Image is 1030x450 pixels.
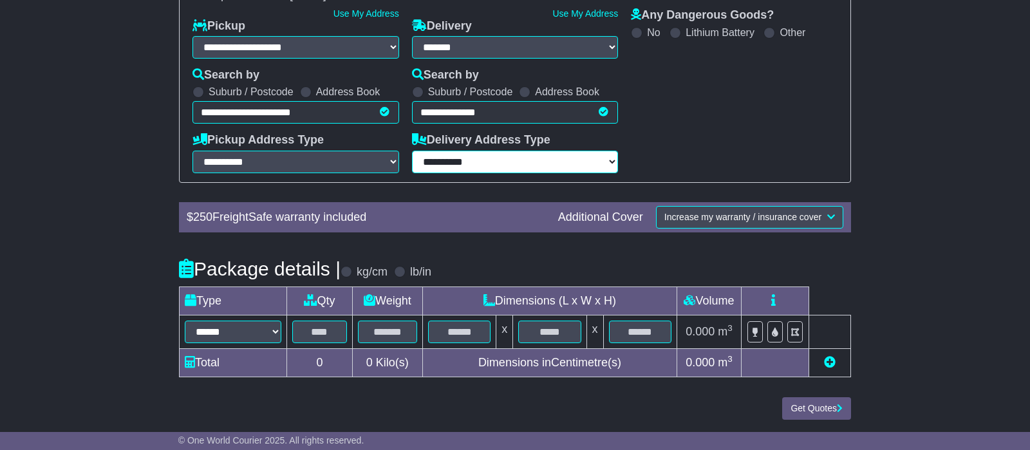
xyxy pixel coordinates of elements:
[412,19,472,33] label: Delivery
[412,133,550,147] label: Delivery Address Type
[647,26,660,39] label: No
[552,8,618,19] a: Use My Address
[316,86,380,98] label: Address Book
[178,435,364,445] span: © One World Courier 2025. All rights reserved.
[586,315,603,348] td: x
[352,348,422,377] td: Kilo(s)
[535,86,599,98] label: Address Book
[727,354,733,364] sup: 3
[824,356,836,369] a: Add new item
[410,265,431,279] label: lb/in
[428,86,513,98] label: Suburb / Postcode
[718,325,733,338] span: m
[422,348,677,377] td: Dimensions in Centimetre(s)
[686,325,715,338] span: 0.000
[180,286,287,315] td: Type
[366,356,373,369] span: 0
[287,348,353,377] td: 0
[287,286,353,315] td: Qty
[357,265,388,279] label: kg/cm
[192,68,259,82] label: Search by
[180,348,287,377] td: Total
[179,258,341,279] h4: Package details |
[333,8,399,19] a: Use My Address
[496,315,513,348] td: x
[552,211,650,225] div: Additional Cover
[352,286,422,315] td: Weight
[422,286,677,315] td: Dimensions (L x W x H)
[412,68,479,82] label: Search by
[192,133,324,147] label: Pickup Address Type
[193,211,212,223] span: 250
[631,8,774,23] label: Any Dangerous Goods?
[664,212,821,222] span: Increase my warranty / insurance cover
[192,19,245,33] label: Pickup
[677,286,741,315] td: Volume
[718,356,733,369] span: m
[656,206,843,229] button: Increase my warranty / insurance cover
[686,26,754,39] label: Lithium Battery
[686,356,715,369] span: 0.000
[780,26,805,39] label: Other
[180,211,552,225] div: $ FreightSafe warranty included
[727,323,733,333] sup: 3
[209,86,294,98] label: Suburb / Postcode
[782,397,851,420] button: Get Quotes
